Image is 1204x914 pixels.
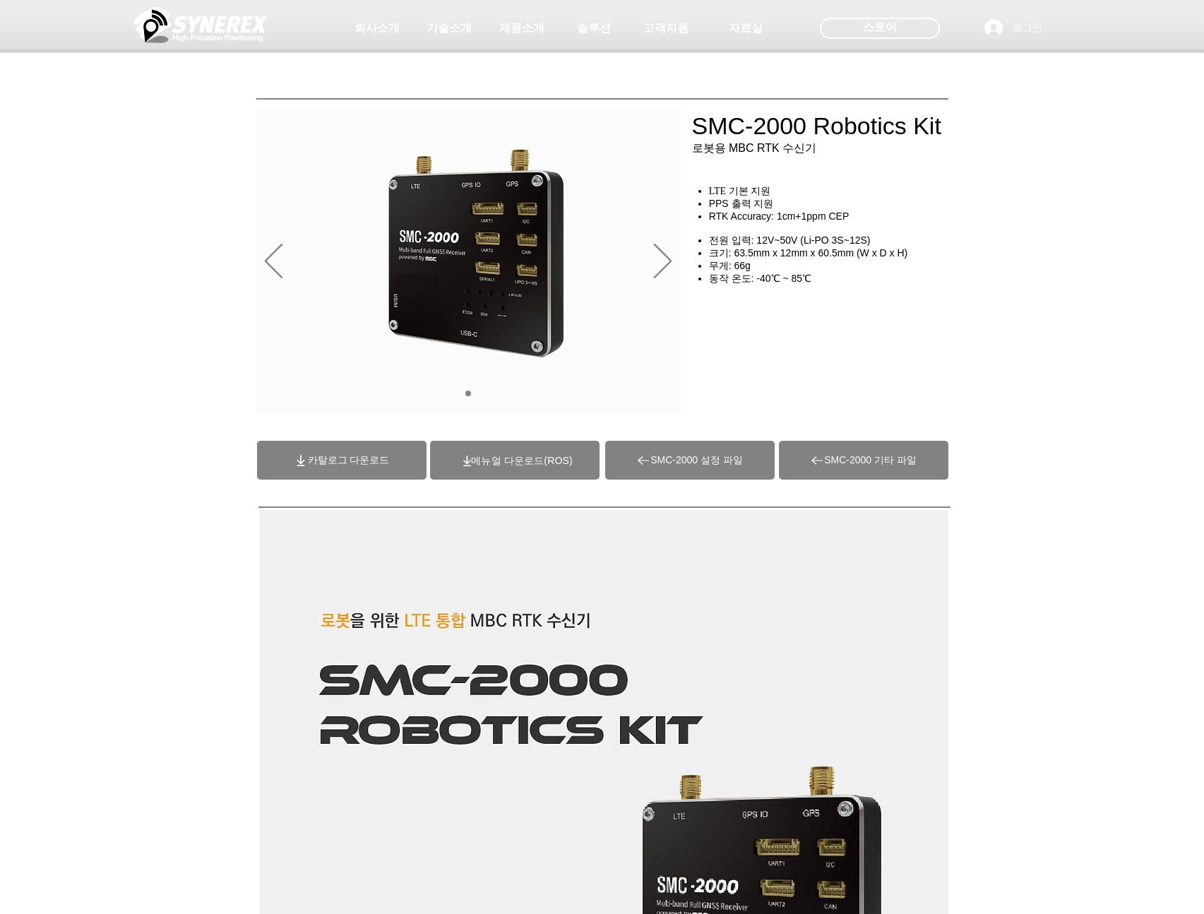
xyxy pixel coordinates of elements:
[414,14,484,42] a: 기술소개
[257,441,427,480] a: 카탈로그 다운로드
[308,454,390,467] span: 카탈로그 다운로드
[974,15,1052,42] button: 로그인
[824,454,917,467] span: SMC-2000 기타 파일
[460,391,477,396] nav: 슬라이드
[471,455,572,466] a: (ROS)메뉴얼 다운로드
[499,21,544,36] span: 제품소개
[779,441,948,480] a: SMC-2000 기타 파일
[354,21,400,36] span: 회사소개
[1042,853,1204,914] iframe: Wix Chat
[1008,21,1047,35] span: 로그인
[643,21,689,36] span: 고객지원
[465,391,471,396] a: 01
[709,210,850,222] span: RTK Accuracy: 1cm+1ppm CEP
[577,21,611,36] span: 솔루션
[820,18,940,39] div: 스토어
[729,21,763,36] span: 자료실
[256,109,681,415] div: 슬라이드쇼
[650,454,743,467] span: SMC-2000 설정 파일
[631,14,701,42] a: 고객지원
[487,14,557,42] a: 제품소개
[709,273,811,284] span: 동작 온도: -40℃ ~ 85℃
[559,14,629,42] a: 솔루션
[709,247,908,259] span: 크기: 63.5mm x 12mm x 60.5mm (W x D x H)
[265,244,282,280] button: 이전
[427,21,472,36] span: 기술소개
[709,260,751,271] span: 무게: 66g
[710,14,781,42] a: 자료실
[342,14,412,42] a: 회사소개
[709,235,871,246] span: 전원 입력: 12V~50V (Li-PO 3S~12S)
[384,148,568,360] img: 대지 2.png
[133,4,268,46] img: 씨너렉스_White_simbol_대지 1.png
[863,20,897,35] span: 스토어
[654,244,672,280] button: 다음
[605,441,775,480] a: SMC-2000 설정 파일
